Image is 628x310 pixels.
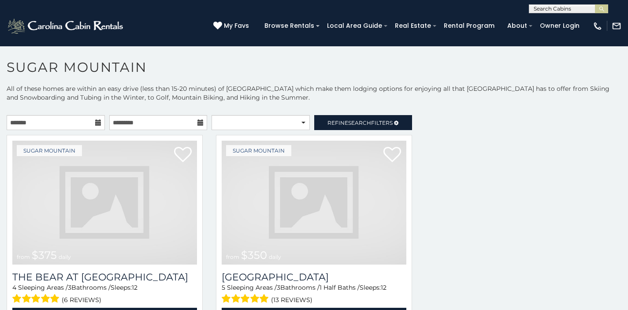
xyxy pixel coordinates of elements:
a: Sugar Mountain [226,145,291,156]
span: $350 [241,249,267,261]
a: Rental Program [439,19,499,33]
div: Sleeping Areas / Bathrooms / Sleeps: [12,283,197,306]
a: Sugar Mountain [17,145,82,156]
span: from [17,254,30,260]
a: Owner Login [535,19,584,33]
span: (6 reviews) [62,294,101,306]
span: daily [59,254,71,260]
img: phone-regular-white.png [593,21,602,31]
span: 1 Half Baths / [320,284,360,291]
img: White-1-2.png [7,17,126,35]
span: (13 reviews) [271,294,312,306]
span: daily [269,254,281,260]
span: $375 [32,249,57,261]
img: dummy-image.jpg [12,141,197,265]
div: Sleeping Areas / Bathrooms / Sleeps: [222,283,406,306]
span: 4 [12,284,16,291]
a: Browse Rentals [260,19,319,33]
h3: The Bear At Sugar Mountain [12,271,197,283]
span: 12 [381,284,386,291]
a: Real Estate [390,19,435,33]
a: RefineSearchFilters [314,115,412,130]
a: Add to favorites [174,146,192,164]
span: Search [348,120,371,126]
span: My Favs [224,21,249,30]
a: Add to favorites [383,146,401,164]
span: from [226,254,239,260]
a: About [503,19,531,33]
a: [GEOGRAPHIC_DATA] [222,271,406,283]
span: Refine Filters [327,120,393,126]
a: Local Area Guide [323,19,386,33]
span: 12 [132,284,137,291]
img: dummy-image.jpg [222,141,406,265]
h3: Grouse Moor Lodge [222,271,406,283]
span: 3 [277,284,280,291]
a: The Bear At [GEOGRAPHIC_DATA] [12,271,197,283]
a: from $350 daily [222,141,406,265]
img: mail-regular-white.png [612,21,621,31]
a: from $375 daily [12,141,197,265]
span: 3 [68,284,71,291]
a: My Favs [213,21,251,31]
span: 5 [222,284,225,291]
